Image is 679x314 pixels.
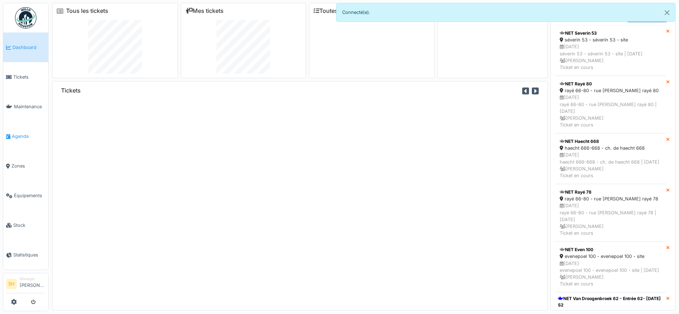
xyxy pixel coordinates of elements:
a: Statistiques [3,240,48,270]
a: NET Rayé 78 rayé 66-80 - rue [PERSON_NAME] rayé 78 [DATE]rayé 66-80 - rue [PERSON_NAME] rayé 78 |... [555,184,666,241]
h6: Tickets [61,87,81,94]
div: NET Rayé 80 [560,81,661,87]
span: Agenda [12,133,45,140]
div: rayé 66-80 - rue [PERSON_NAME] rayé 78 [560,195,661,202]
div: [DATE] rayé 66-80 - rue [PERSON_NAME] rayé 80 | [DATE] [PERSON_NAME] Ticket en cours [560,94,661,128]
a: Maintenance [3,92,48,121]
div: [DATE] evenepoel 100 - evenepoel 100 - site | [DATE] [PERSON_NAME] Ticket en cours [560,260,661,288]
span: Équipements [14,192,45,199]
div: Connecté(e). [336,3,676,22]
div: [DATE] rayé 66-80 - rue [PERSON_NAME] rayé 78 | [DATE] [PERSON_NAME] Ticket en cours [560,202,661,236]
div: NET Even 100 [560,246,661,253]
a: SH Manager[PERSON_NAME] [6,276,45,293]
div: haecht 666-668 - ch. de haecht 668 [560,145,661,151]
span: Zones [11,163,45,169]
div: rayé 66-80 - rue [PERSON_NAME] rayé 80 [560,87,661,94]
a: Agenda [3,121,48,151]
div: Manager [20,276,45,281]
span: Dashboard [13,44,45,51]
a: Zones [3,151,48,181]
img: Badge_color-CXgf-gQk.svg [15,7,36,29]
div: NET Rayé 78 [560,189,661,195]
div: NET Haecht 668 [560,138,661,145]
li: SH [6,279,17,289]
button: Close [659,3,675,22]
div: [DATE] séverin 53 - séverin 53 - site | [DATE] [PERSON_NAME] Ticket en cours [560,43,661,71]
a: Équipements [3,181,48,210]
a: Tous les tickets [66,8,108,14]
a: Dashboard [3,33,48,62]
div: [DATE] haecht 666-668 - ch. de haecht 668 | [DATE] [PERSON_NAME] Ticket en cours [560,151,661,179]
a: Stock [3,210,48,240]
span: Tickets [13,74,45,80]
a: Mes tickets [185,8,224,14]
a: NET Haecht 668 haecht 666-668 - ch. de haecht 668 [DATE]haecht 666-668 - ch. de haecht 668 | [DAT... [555,133,666,184]
a: NET Severin 53 séverin 53 - séverin 53 - site [DATE]séverin 53 - séverin 53 - site | [DATE] [PERS... [555,25,666,76]
div: evenepoel 100 - evenepoel 100 - site [560,253,661,260]
span: Statistiques [13,251,45,258]
div: séverin 53 - séverin 53 - site [560,36,661,43]
div: NET Severin 53 [560,30,661,36]
li: [PERSON_NAME] [20,276,45,291]
div: NET Van Droogenbroek 62 - Entrée 62- [DATE] S2 [558,295,663,308]
span: Stock [13,222,45,229]
a: NET Rayé 80 rayé 66-80 - rue [PERSON_NAME] rayé 80 [DATE]rayé 66-80 - rue [PERSON_NAME] rayé 80 |... [555,76,666,133]
span: Maintenance [14,103,45,110]
a: Tickets [3,62,48,92]
a: Toutes les tâches [314,8,367,14]
a: NET Even 100 evenepoel 100 - evenepoel 100 - site [DATE]evenepoel 100 - evenepoel 100 - site | [D... [555,241,666,292]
